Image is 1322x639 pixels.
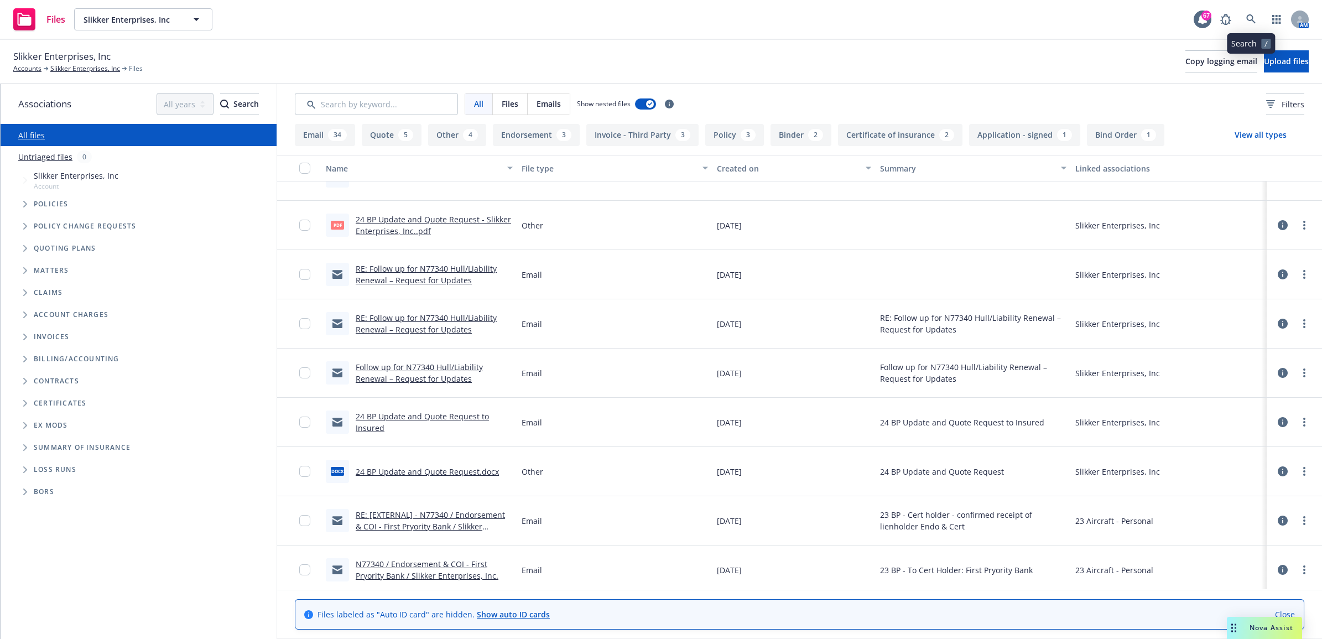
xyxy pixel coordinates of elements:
[34,489,54,495] span: BORs
[34,444,131,451] span: Summary of insurance
[299,367,310,378] input: Toggle Row Selected
[13,49,111,64] span: Slikker Enterprises, Inc
[356,362,483,384] a: Follow up for N77340 Hull/Liability Renewal – Request for Updates
[880,564,1033,576] span: 23 BP - To Cert Holder: First Pryority Bank
[876,155,1071,181] button: Summary
[1298,317,1311,330] a: more
[1215,8,1237,30] a: Report a Bug
[331,221,344,229] span: pdf
[34,181,118,191] span: Account
[356,466,499,477] a: 24 BP Update and Quote Request.docx
[34,422,67,429] span: Ex Mods
[474,98,483,110] span: All
[299,417,310,428] input: Toggle Row Selected
[356,214,511,236] a: 24 BP Update and Quote Request - Slikker Enterprises, Inc..pdf
[577,99,631,108] span: Show nested files
[1250,623,1293,632] span: Nova Assist
[717,269,742,280] span: [DATE]
[362,124,421,146] button: Quote
[1075,318,1160,330] div: Slikker Enterprises, Inc
[1075,269,1160,280] div: Slikker Enterprises, Inc
[34,170,118,181] span: Slikker Enterprises, Inc
[1,348,277,503] div: Folder Tree Example
[969,124,1080,146] button: Application - signed
[356,559,498,581] a: N77340 / Endorsement & COI - First Pryority Bank / Slikker Enterprises, Inc.
[717,220,742,231] span: [DATE]
[556,129,571,141] div: 3
[586,124,699,146] button: Invoice - Third Party
[299,163,310,174] input: Select all
[18,151,72,163] a: Untriaged files
[46,15,65,24] span: Files
[1075,466,1160,477] div: Slikker Enterprises, Inc
[1057,129,1072,141] div: 1
[428,124,486,146] button: Other
[880,417,1044,428] span: 24 BP Update and Quote Request to Insured
[295,124,355,146] button: Email
[880,163,1055,174] div: Summary
[522,417,542,428] span: Email
[717,318,742,330] span: [DATE]
[522,515,542,527] span: Email
[522,269,542,280] span: Email
[1075,367,1160,379] div: Slikker Enterprises, Inc
[34,356,119,362] span: Billing/Accounting
[880,466,1004,477] span: 24 BP Update and Quote Request
[1071,155,1267,181] button: Linked associations
[1298,219,1311,232] a: more
[328,129,347,141] div: 34
[463,129,478,141] div: 4
[1185,50,1257,72] button: Copy logging email
[1075,564,1153,576] div: 23 Aircraft - Personal
[1264,50,1309,72] button: Upload files
[295,93,458,115] input: Search by keyword...
[717,564,742,576] span: [DATE]
[1264,56,1309,66] span: Upload files
[1240,8,1262,30] a: Search
[522,220,543,231] span: Other
[129,64,143,74] span: Files
[220,93,259,115] div: Search
[522,318,542,330] span: Email
[838,124,962,146] button: Certificate of insurance
[321,155,517,181] button: Name
[1298,415,1311,429] a: more
[18,97,71,111] span: Associations
[299,515,310,526] input: Toggle Row Selected
[1227,617,1302,639] button: Nova Assist
[13,64,41,74] a: Accounts
[502,98,518,110] span: Files
[1201,11,1211,20] div: 67
[84,14,179,25] span: Slikker Enterprises, Inc
[1266,93,1304,115] button: Filters
[50,64,120,74] a: Slikker Enterprises, Inc
[34,245,96,252] span: Quoting plans
[34,378,79,385] span: Contracts
[477,609,550,620] a: Show auto ID cards
[939,129,954,141] div: 2
[299,220,310,231] input: Toggle Row Selected
[1266,98,1304,110] span: Filters
[717,163,859,174] div: Created on
[356,263,497,285] a: RE: Follow up for N77340 Hull/Liability Renewal – Request for Updates
[1087,124,1164,146] button: Bind Order
[331,467,344,475] span: docx
[717,515,742,527] span: [DATE]
[34,201,69,207] span: Policies
[741,129,756,141] div: 3
[712,155,876,181] button: Created on
[34,289,63,296] span: Claims
[880,312,1067,335] span: RE: Follow up for N77340 Hull/Liability Renewal – Request for Updates
[299,318,310,329] input: Toggle Row Selected
[34,466,76,473] span: Loss Runs
[517,155,713,181] button: File type
[1298,465,1311,478] a: more
[34,400,86,407] span: Certificates
[1227,617,1241,639] div: Drag to move
[1217,124,1304,146] button: View all types
[220,93,259,115] button: SearchSearch
[318,609,550,620] span: Files labeled as "Auto ID card" are hidden.
[1,168,277,348] div: Tree Example
[1275,609,1295,620] a: Close
[356,510,505,543] a: RE: [EXTERNAL] - N77340 / Endorsement & COI - First Pryority Bank / Slikker Enterprises, Inc.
